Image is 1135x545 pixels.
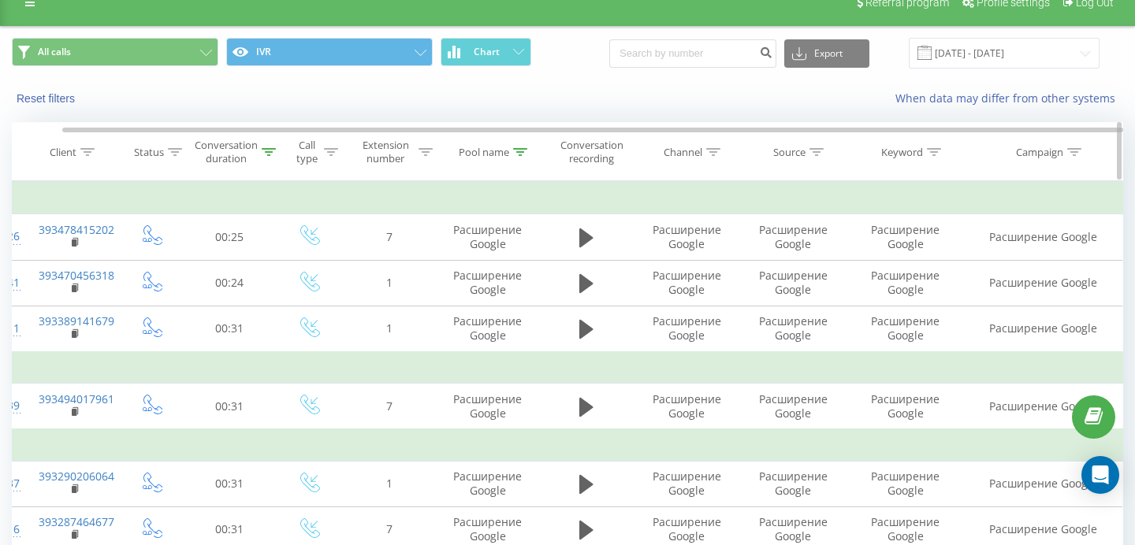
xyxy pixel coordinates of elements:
[356,139,415,165] div: Extension number
[740,306,847,352] td: Расширение Google
[293,139,320,165] div: Call type
[342,260,437,306] td: 1
[180,214,279,260] td: 00:25
[1016,146,1063,159] div: Campaign
[342,214,437,260] td: 7
[634,260,740,306] td: Расширение Google
[740,260,847,306] td: Расширение Google
[437,306,539,352] td: Расширение Google
[965,461,1122,506] td: Расширение Google
[180,260,279,306] td: 00:24
[634,214,740,260] td: Расширение Google
[1081,456,1119,494] div: Open Intercom Messenger
[180,384,279,430] td: 00:31
[342,306,437,352] td: 1
[39,391,114,406] a: 393494017961
[740,384,847,430] td: Расширение Google
[740,214,847,260] td: Расширение Google
[773,146,806,159] div: Source
[342,384,437,430] td: 7
[847,260,965,306] td: Расширение Google
[847,214,965,260] td: Расширение Google
[634,384,740,430] td: Расширение Google
[474,46,500,57] span: Chart
[39,514,114,529] a: 393287464677
[437,384,539,430] td: Расширение Google
[965,260,1122,306] td: Расширение Google
[784,39,869,68] button: Export
[437,260,539,306] td: Расширение Google
[39,469,114,484] a: 393290206064
[12,38,218,66] button: All calls
[437,214,539,260] td: Расширение Google
[38,46,71,58] span: All calls
[459,146,509,159] div: Pool name
[180,306,279,352] td: 00:31
[895,91,1123,106] a: When data may differ from other systems
[39,313,114,328] a: 393389141679
[437,461,539,506] td: Расширение Google
[847,306,965,352] td: Расширение Google
[847,384,965,430] td: Расширение Google
[634,461,740,506] td: Расширение Google
[180,461,279,506] td: 00:31
[664,146,702,159] div: Channel
[342,461,437,506] td: 1
[847,461,965,506] td: Расширение Google
[39,268,114,283] a: 393470456318
[226,38,433,66] button: IVR
[740,461,847,506] td: Расширение Google
[553,139,630,165] div: Conversation recording
[609,39,776,68] input: Search by number
[12,91,83,106] button: Reset filters
[50,146,76,159] div: Client
[965,306,1122,352] td: Расширение Google
[195,139,258,165] div: Conversation duration
[881,146,923,159] div: Keyword
[965,384,1122,430] td: Расширение Google
[634,306,740,352] td: Расширение Google
[134,146,164,159] div: Status
[441,38,531,66] button: Chart
[965,214,1122,260] td: Расширение Google
[39,222,114,237] a: 393478415202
